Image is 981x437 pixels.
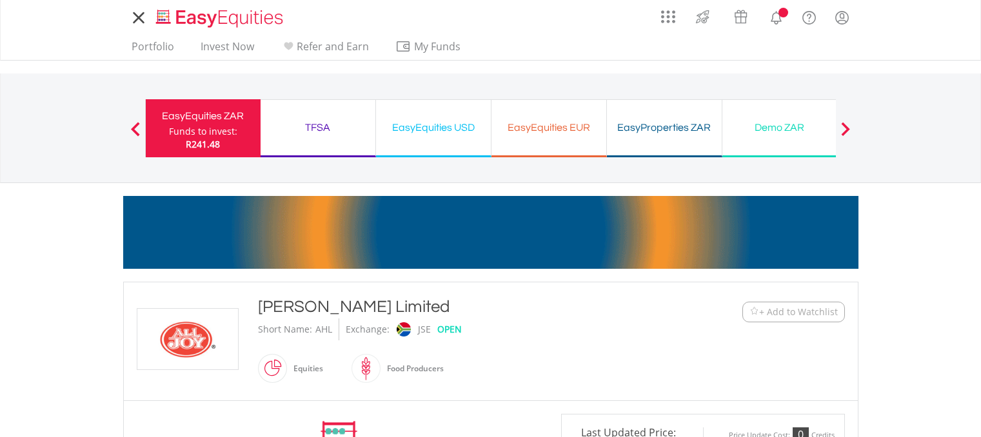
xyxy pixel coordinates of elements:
[123,128,148,141] button: Previous
[742,302,845,322] button: Watchlist + Add to Watchlist
[287,353,323,384] div: Equities
[692,6,713,27] img: thrive-v2.svg
[749,307,759,316] img: Watchlist
[730,119,829,137] div: Demo ZAR
[653,3,684,24] a: AppsGrid
[154,107,253,125] div: EasyEquities ZAR
[195,40,259,60] a: Invest Now
[437,318,462,340] div: OPEN
[258,295,663,318] div: [PERSON_NAME] Limited
[396,322,410,336] img: jse.png
[123,196,858,269] img: EasyMortage Promotion Banner
[833,128,858,141] button: Next
[169,125,237,138] div: Funds to invest:
[661,10,675,24] img: grid-menu-icon.svg
[730,6,751,27] img: vouchers-v2.svg
[154,8,288,29] img: EasyEquities_Logo.png
[126,40,179,60] a: Portfolio
[315,318,332,340] div: AHL
[793,3,826,29] a: FAQ's and Support
[346,318,390,340] div: Exchange:
[499,119,599,137] div: EasyEquities EUR
[297,39,369,53] span: Refer and Earn
[722,3,760,27] a: Vouchers
[258,318,312,340] div: Short Name:
[760,3,793,29] a: Notifications
[826,3,858,32] a: My Profile
[381,353,444,384] div: Food Producers
[151,3,288,29] a: Home page
[186,138,220,150] span: R241.48
[139,309,236,369] img: EQU.ZA.AHL.png
[268,119,368,137] div: TFSA
[759,306,838,318] span: + Add to Watchlist
[615,119,714,137] div: EasyProperties ZAR
[384,119,483,137] div: EasyEquities USD
[418,318,431,340] div: JSE
[275,40,374,60] a: Refer and Earn
[395,38,480,55] span: My Funds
